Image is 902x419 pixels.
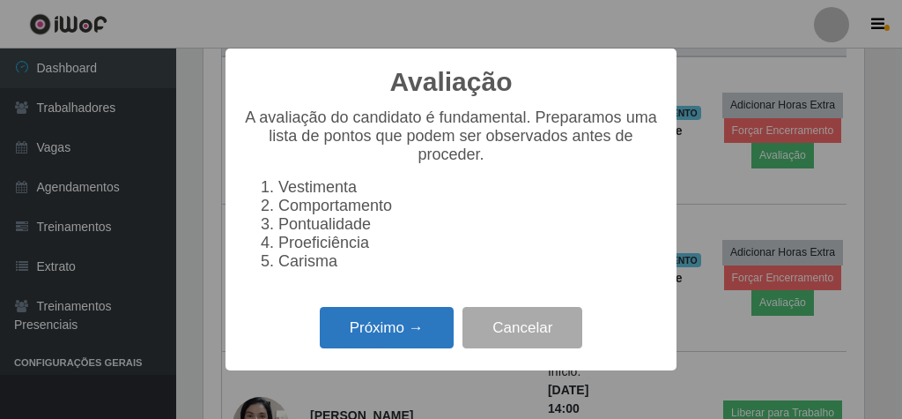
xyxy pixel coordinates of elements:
[243,108,659,164] p: A avaliação do candidato é fundamental. Preparamos uma lista de pontos que podem ser observados a...
[278,252,659,271] li: Carisma
[278,197,659,215] li: Comportamento
[278,178,659,197] li: Vestimenta
[320,307,454,348] button: Próximo →
[390,66,513,98] h2: Avaliação
[278,234,659,252] li: Proeficiência
[278,215,659,234] li: Pontualidade
[462,307,582,348] button: Cancelar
